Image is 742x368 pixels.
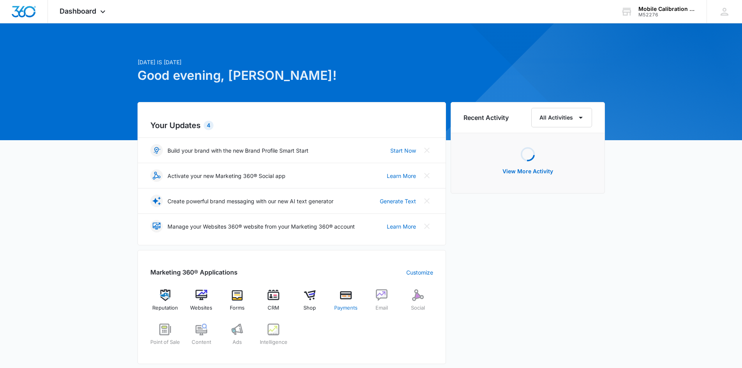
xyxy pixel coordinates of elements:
[260,338,287,346] span: Intelligence
[380,197,416,205] a: Generate Text
[406,268,433,276] a: Customize
[137,58,446,66] p: [DATE] is [DATE]
[167,197,333,205] p: Create powerful brand messaging with our new AI text generator
[150,289,180,317] a: Reputation
[303,304,316,312] span: Shop
[421,144,433,157] button: Close
[222,324,252,352] a: Ads
[259,324,289,352] a: Intelligence
[421,195,433,207] button: Close
[295,289,325,317] a: Shop
[150,120,433,131] h2: Your Updates
[495,162,561,181] button: View More Activity
[137,66,446,85] h1: Good evening, [PERSON_NAME]!
[531,108,592,127] button: All Activities
[421,220,433,232] button: Close
[186,324,216,352] a: Content
[230,304,245,312] span: Forms
[186,289,216,317] a: Websites
[331,289,361,317] a: Payments
[167,222,355,231] p: Manage your Websites 360® website from your Marketing 360® account
[259,289,289,317] a: CRM
[268,304,279,312] span: CRM
[638,6,695,12] div: account name
[411,304,425,312] span: Social
[152,304,178,312] span: Reputation
[167,172,286,180] p: Activate your new Marketing 360® Social app
[150,268,238,277] h2: Marketing 360® Applications
[222,289,252,317] a: Forms
[367,289,397,317] a: Email
[421,169,433,182] button: Close
[233,338,242,346] span: Ads
[150,338,180,346] span: Point of Sale
[150,324,180,352] a: Point of Sale
[390,146,416,155] a: Start Now
[403,289,433,317] a: Social
[387,222,416,231] a: Learn More
[334,304,358,312] span: Payments
[60,7,96,15] span: Dashboard
[167,146,308,155] p: Build your brand with the new Brand Profile Smart Start
[375,304,388,312] span: Email
[387,172,416,180] a: Learn More
[464,113,509,122] h6: Recent Activity
[192,338,211,346] span: Content
[190,304,212,312] span: Websites
[638,12,695,18] div: account id
[204,121,213,130] div: 4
